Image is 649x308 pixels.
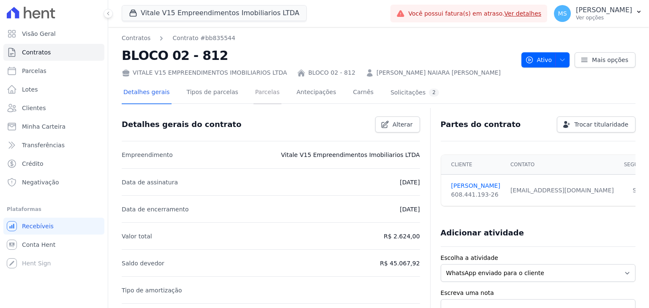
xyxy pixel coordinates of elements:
span: Contratos [22,48,51,57]
p: R$ 2.624,00 [384,231,420,241]
a: Antecipações [295,82,338,104]
a: Clientes [3,100,104,116]
div: Plataformas [7,204,101,214]
p: Valor total [122,231,152,241]
span: MS [558,11,567,16]
span: Crédito [22,159,44,168]
a: Parcelas [3,62,104,79]
a: [PERSON_NAME] NAIARA [PERSON_NAME] [376,68,501,77]
a: Trocar titularidade [557,116,635,132]
a: Contratos [122,34,150,43]
a: Alterar [375,116,420,132]
div: 2 [429,89,439,97]
div: VITALE V15 EMPREENDIMENTOS IMOBILIARIOS LTDA [122,68,287,77]
h2: BLOCO 02 - 812 [122,46,515,65]
p: Tipo de amortização [122,285,182,295]
div: [EMAIL_ADDRESS][DOMAIN_NAME] [510,186,614,195]
p: [DATE] [400,204,420,214]
a: Contrato #bb835544 [172,34,235,43]
span: Ativo [525,52,552,68]
span: Lotes [22,85,38,94]
div: 608.441.193-26 [451,190,500,199]
a: Recebíveis [3,218,104,235]
span: Conta Hent [22,240,55,249]
button: MS [PERSON_NAME] Ver opções [547,2,649,25]
h3: Adicionar atividade [441,228,524,238]
p: Vitale V15 Empreendimentos Imobiliarios LTDA [281,150,420,160]
span: Trocar titularidade [574,120,628,129]
p: R$ 45.067,92 [380,258,420,268]
p: Data de assinatura [122,177,178,187]
a: Lotes [3,81,104,98]
a: Mais opções [575,52,635,68]
label: Escreva uma nota [441,289,635,297]
span: Transferências [22,141,65,149]
p: [DATE] [400,177,420,187]
a: Solicitações2 [389,82,441,104]
span: Mais opções [592,56,628,64]
a: Transferências [3,137,104,154]
a: Detalhes gerais [122,82,172,104]
nav: Breadcrumb [122,34,515,43]
span: Negativação [22,178,59,186]
span: Parcelas [22,67,46,75]
p: Ver opções [576,14,632,21]
a: Tipos de parcelas [185,82,240,104]
p: Data de encerramento [122,204,189,214]
th: Cliente [441,155,505,175]
span: Visão Geral [22,30,56,38]
label: Escolha a atividade [441,254,635,262]
a: Minha Carteira [3,118,104,135]
button: Vitale V15 Empreendimentos Imobiliarios LTDA [122,5,307,21]
p: [PERSON_NAME] [576,6,632,14]
nav: Breadcrumb [122,34,235,43]
a: BLOCO 02 - 812 [308,68,355,77]
h3: Partes do contrato [441,119,521,130]
h3: Detalhes gerais do contrato [122,119,241,130]
p: Saldo devedor [122,258,164,268]
a: Crédito [3,155,104,172]
a: Ver detalhes [504,10,542,17]
span: Você possui fatura(s) em atraso. [408,9,541,18]
a: Carnês [351,82,375,104]
button: Ativo [521,52,570,68]
a: Visão Geral [3,25,104,42]
div: Solicitações [390,89,439,97]
span: Alterar [393,120,413,129]
a: Negativação [3,174,104,191]
a: [PERSON_NAME] [451,181,500,190]
a: Parcelas [254,82,281,104]
span: Clientes [22,104,46,112]
a: Contratos [3,44,104,61]
th: Contato [505,155,619,175]
span: Minha Carteira [22,122,65,131]
a: Conta Hent [3,236,104,253]
p: Empreendimento [122,150,173,160]
span: Recebíveis [22,222,54,230]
